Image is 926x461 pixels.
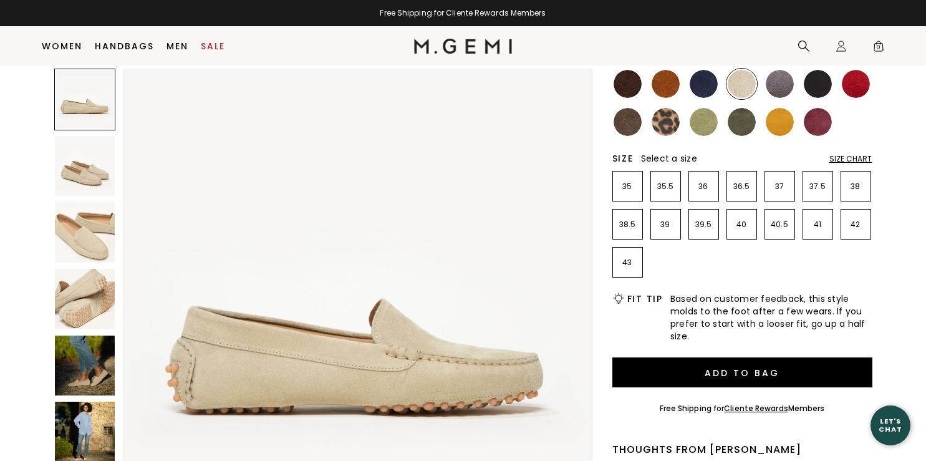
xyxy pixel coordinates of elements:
[690,70,718,98] img: Midnight Blue
[42,41,82,51] a: Women
[651,182,680,192] p: 35.5
[724,403,788,414] a: Cliente Rewards
[166,41,188,51] a: Men
[689,182,718,192] p: 36
[765,182,794,192] p: 37
[55,336,115,396] img: The Felize Suede
[613,182,642,192] p: 35
[201,41,225,51] a: Sale
[652,108,680,136] img: Leopard Print
[727,220,756,230] p: 40
[804,70,832,98] img: Black
[612,357,872,387] button: Add to Bag
[841,182,871,192] p: 38
[766,108,794,136] img: Sunflower
[614,70,642,98] img: Chocolate
[613,220,642,230] p: 38.5
[766,70,794,98] img: Gray
[803,220,832,230] p: 41
[55,202,115,263] img: The Felize Suede
[689,220,718,230] p: 39.5
[804,108,832,136] img: Burgundy
[651,220,680,230] p: 39
[727,182,756,192] p: 36.5
[652,70,680,98] img: Saddle
[690,108,718,136] img: Pistachio
[829,154,872,164] div: Size Chart
[842,70,870,98] img: Sunset Red
[641,152,697,165] span: Select a size
[613,258,642,268] p: 43
[765,220,794,230] p: 40.5
[660,404,825,414] div: Free Shipping for Members
[670,293,872,342] span: Based on customer feedback, this style molds to the foot after a few wears. If you prefer to star...
[612,442,872,457] div: Thoughts from [PERSON_NAME]
[872,42,885,55] span: 0
[871,417,910,433] div: Let's Chat
[55,269,115,329] img: The Felize Suede
[803,182,832,192] p: 37.5
[728,70,756,98] img: Latte
[55,136,115,197] img: The Felize Suede
[614,108,642,136] img: Mushroom
[612,153,634,163] h2: Size
[95,41,154,51] a: Handbags
[627,294,663,304] h2: Fit Tip
[414,39,512,54] img: M.Gemi
[841,220,871,230] p: 42
[728,108,756,136] img: Olive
